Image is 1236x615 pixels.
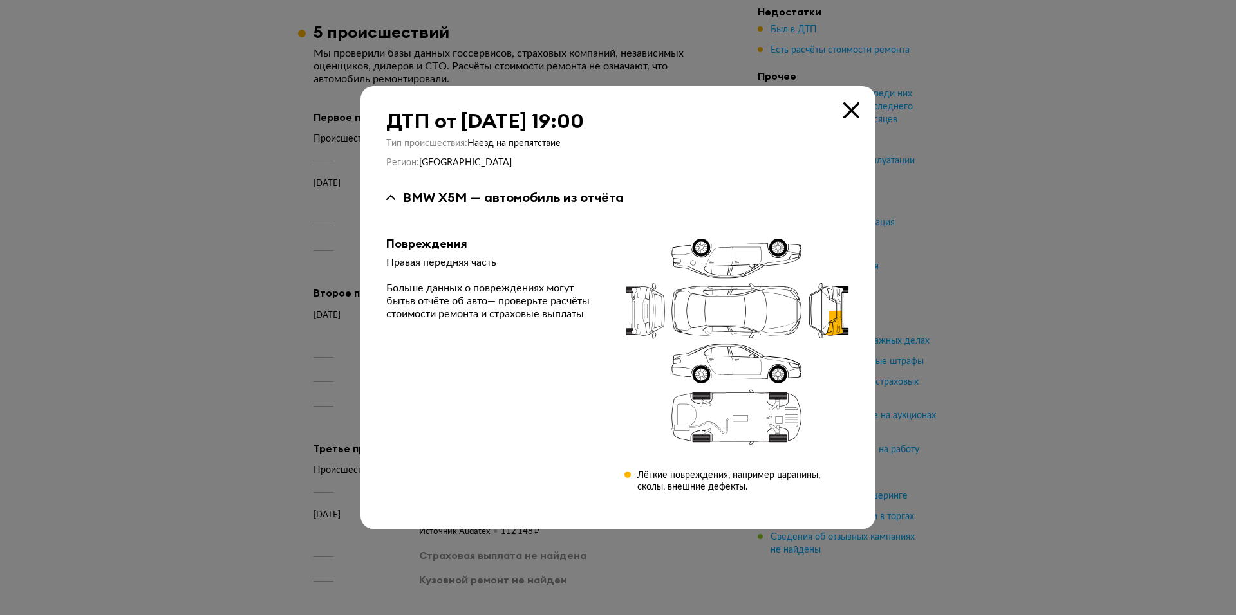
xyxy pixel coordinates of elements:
[637,470,850,493] div: Лёгкие повреждения, например царапины, сколы, внешние дефекты.
[386,237,604,251] div: Повреждения
[386,282,604,320] div: Больше данных о повреждениях могут быть в отчёте об авто — проверьте расчёты стоимости ремонта и ...
[386,138,850,149] div: Тип происшествия :
[403,189,624,206] div: BMW X5M — автомобиль из отчёта
[386,109,850,133] div: ДТП от [DATE] 19:00
[386,256,604,269] div: Правая передняя часть
[419,158,512,167] span: [GEOGRAPHIC_DATA]
[386,157,850,169] div: Регион :
[467,139,561,148] span: Наезд на препятствие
